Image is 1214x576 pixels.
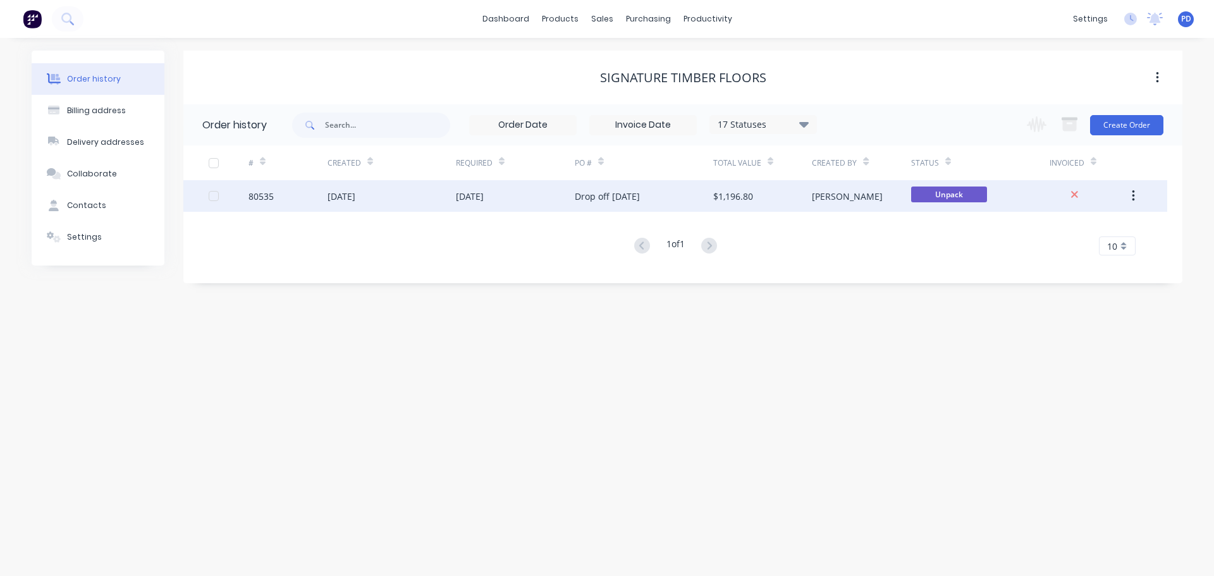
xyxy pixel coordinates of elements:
button: Billing address [32,95,164,126]
div: # [248,157,254,169]
div: [PERSON_NAME] [812,190,883,203]
div: Total Value [713,157,761,169]
span: 10 [1107,240,1117,253]
div: Drop off [DATE] [575,190,640,203]
div: Settings [67,231,102,243]
div: sales [585,9,620,28]
div: Order history [202,118,267,133]
div: Collaborate [67,168,117,180]
button: Delivery addresses [32,126,164,158]
div: Signature Timber Floors [600,70,766,85]
div: [DATE] [456,190,484,203]
div: Status [911,145,1050,180]
div: Invoiced [1050,145,1129,180]
button: Settings [32,221,164,253]
div: Contacts [67,200,106,211]
span: Unpack [911,187,987,202]
img: Factory [23,9,42,28]
div: 17 Statuses [710,118,816,132]
button: Contacts [32,190,164,221]
div: Created [328,157,361,169]
div: productivity [677,9,739,28]
button: Create Order [1090,115,1163,135]
div: PO # [575,145,713,180]
div: $1,196.80 [713,190,753,203]
input: Search... [325,113,450,138]
div: Created By [812,145,910,180]
div: # [248,145,328,180]
div: purchasing [620,9,677,28]
div: settings [1067,9,1114,28]
div: PO # [575,157,592,169]
div: Delivery addresses [67,137,144,148]
input: Invoice Date [590,116,696,135]
div: Status [911,157,939,169]
div: products [536,9,585,28]
div: Created By [812,157,857,169]
div: Required [456,157,493,169]
button: Order history [32,63,164,95]
div: Created [328,145,456,180]
button: Collaborate [32,158,164,190]
input: Order Date [470,116,576,135]
span: PD [1181,13,1191,25]
div: 80535 [248,190,274,203]
div: Required [456,145,575,180]
a: dashboard [476,9,536,28]
div: Total Value [713,145,812,180]
div: Invoiced [1050,157,1084,169]
div: [DATE] [328,190,355,203]
div: 1 of 1 [666,237,685,255]
div: Billing address [67,105,126,116]
div: Order history [67,73,121,85]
